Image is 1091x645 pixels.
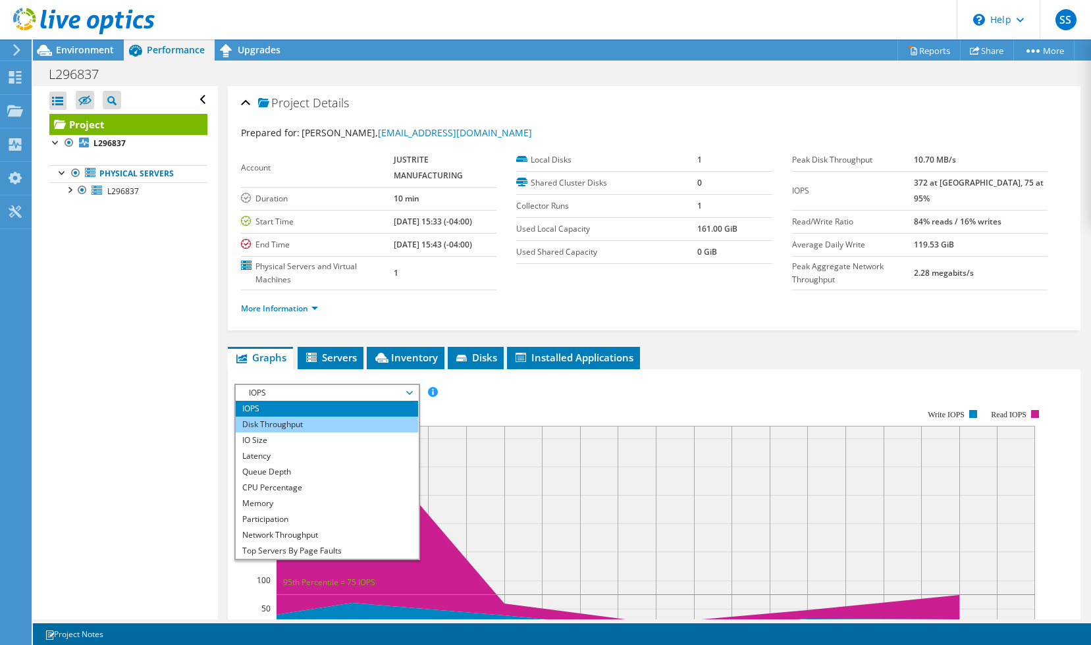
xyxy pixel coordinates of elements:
b: 84% reads / 16% writes [914,216,1001,227]
b: 1 [697,200,702,211]
text: 95th Percentile = 75 IOPS [283,577,375,588]
b: 0 GiB [697,246,717,257]
label: Shared Cluster Disks [516,176,697,190]
svg: \n [973,14,985,26]
label: Used Shared Capacity [516,245,697,259]
span: Project [258,97,309,110]
b: 1 [697,154,702,165]
b: 119.53 GiB [914,239,954,250]
a: More [1013,40,1075,61]
span: Graphs [234,351,286,364]
li: Queue Depth [236,464,418,480]
label: Start Time [241,215,393,228]
span: Installed Applications [514,351,633,364]
a: L296837 [49,135,207,152]
li: Latency [236,448,418,464]
b: JUSTRITE MANUFACTURING [394,154,463,181]
text: Read IOPS [992,410,1027,419]
b: 0 [697,177,702,188]
span: [PERSON_NAME], [302,126,532,139]
b: [DATE] 15:43 (-04:00) [394,239,472,250]
span: Servers [304,351,357,364]
label: Peak Aggregate Network Throughput [792,260,915,286]
label: Collector Runs [516,199,697,213]
span: Upgrades [238,43,280,56]
li: Top Servers By Page Faults [236,543,418,559]
li: Disk Throughput [236,417,418,432]
a: L296837 [49,182,207,199]
text: 50 [261,603,271,614]
text: 100 [257,575,271,586]
li: CPU Percentage [236,480,418,496]
span: Environment [56,43,114,56]
span: L296837 [107,186,139,197]
b: 161.00 GiB [697,223,737,234]
h1: L296837 [43,67,119,82]
b: 2.28 megabits/s [914,267,974,278]
li: Memory [236,496,418,511]
li: IO Size [236,432,418,448]
b: 372 at [GEOGRAPHIC_DATA], 75 at 95% [914,177,1044,204]
span: SS [1055,9,1077,30]
label: Duration [241,192,393,205]
a: Reports [897,40,961,61]
span: Details [313,95,349,111]
b: 10 min [394,193,419,204]
label: Account [241,161,393,174]
li: IOPS [236,401,418,417]
label: Physical Servers and Virtual Machines [241,260,393,286]
a: Physical Servers [49,165,207,182]
a: Project Notes [36,626,113,642]
a: Share [960,40,1014,61]
b: 10.70 MB/s [914,154,956,165]
span: Disks [454,351,497,364]
label: IOPS [792,184,915,197]
b: L296837 [93,138,126,149]
span: Inventory [373,351,438,364]
li: Participation [236,511,418,527]
label: Local Disks [516,153,697,167]
a: [EMAIL_ADDRESS][DOMAIN_NAME] [378,126,532,139]
label: Used Local Capacity [516,222,697,236]
b: [DATE] 15:33 (-04:00) [394,216,472,227]
b: 1 [394,267,398,278]
text: Write IOPS [928,410,965,419]
li: Network Throughput [236,527,418,543]
a: More Information [241,303,318,314]
label: Peak Disk Throughput [792,153,915,167]
label: Average Daily Write [792,238,915,251]
span: Performance [147,43,205,56]
label: Prepared for: [241,126,300,139]
label: Read/Write Ratio [792,215,915,228]
span: IOPS [242,385,412,401]
a: Project [49,114,207,135]
label: End Time [241,238,393,251]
